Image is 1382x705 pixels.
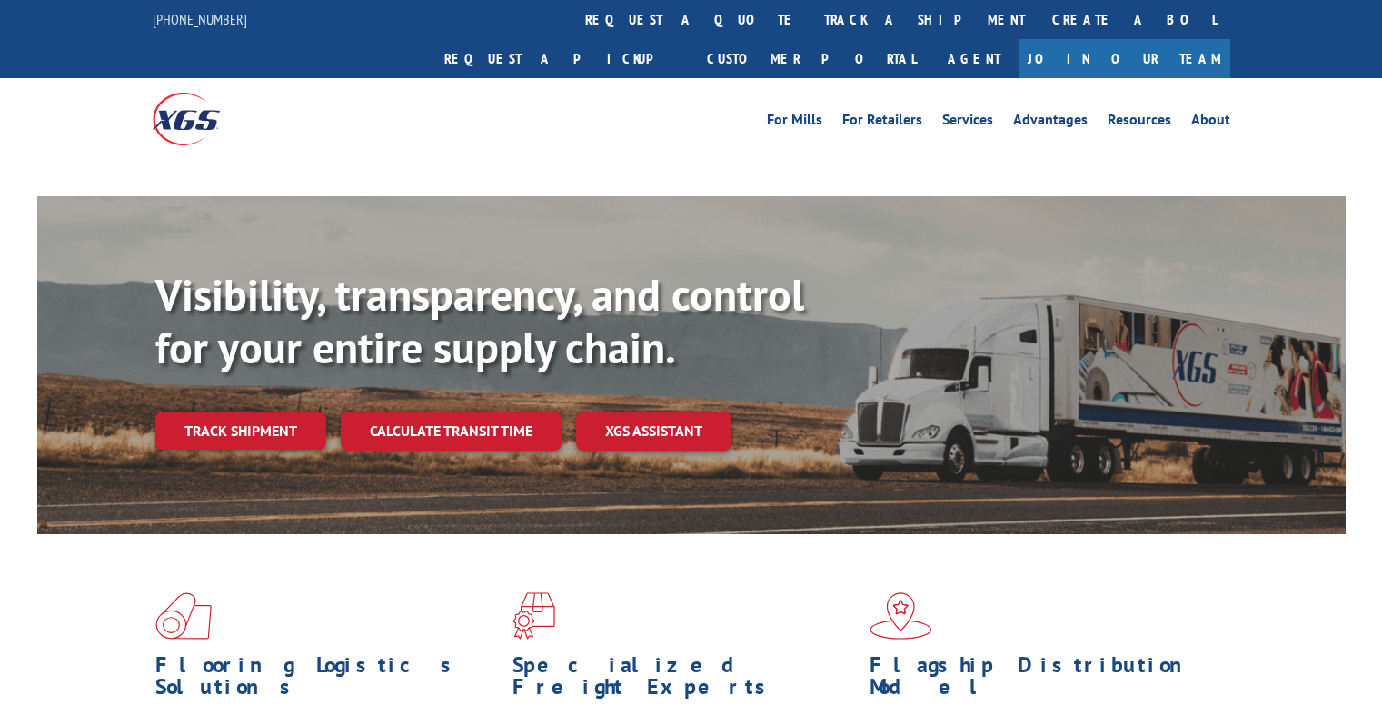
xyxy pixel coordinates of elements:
[155,266,804,375] b: Visibility, transparency, and control for your entire supply chain.
[693,39,930,78] a: Customer Portal
[153,10,247,28] a: [PHONE_NUMBER]
[341,412,562,451] a: Calculate transit time
[1191,113,1230,133] a: About
[431,39,693,78] a: Request a pickup
[842,113,922,133] a: For Retailers
[155,592,212,640] img: xgs-icon-total-supply-chain-intelligence-red
[870,592,932,640] img: xgs-icon-flagship-distribution-model-red
[767,113,822,133] a: For Mills
[1108,113,1171,133] a: Resources
[1019,39,1230,78] a: Join Our Team
[576,412,731,451] a: XGS ASSISTANT
[942,113,993,133] a: Services
[512,592,555,640] img: xgs-icon-focused-on-flooring-red
[930,39,1019,78] a: Agent
[155,412,326,450] a: Track shipment
[1013,113,1088,133] a: Advantages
